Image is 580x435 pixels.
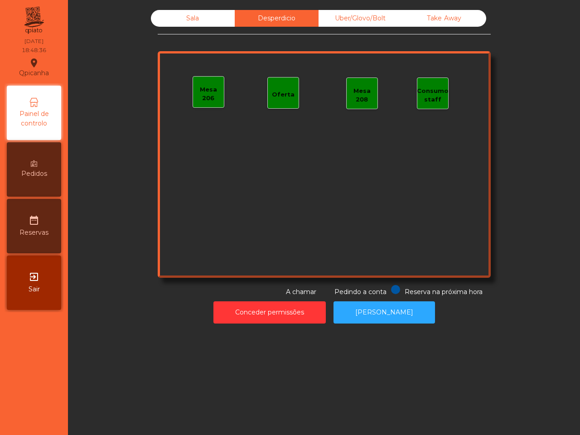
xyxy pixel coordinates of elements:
div: [DATE] [24,37,43,45]
div: Take Away [402,10,486,27]
span: Pedidos [21,169,47,179]
i: exit_to_app [29,271,39,282]
span: A chamar [286,288,316,296]
span: Painel de controlo [9,109,59,128]
span: Reservas [19,228,48,237]
i: location_on [29,58,39,68]
div: 18:48:36 [22,46,46,54]
div: Oferta [272,90,295,99]
div: Desperdicio [235,10,319,27]
div: Qpicanha [19,56,49,79]
div: Consumo staff [417,87,449,104]
button: Conceder permissões [213,301,326,324]
button: [PERSON_NAME] [333,301,435,324]
img: qpiato [23,5,45,36]
div: Mesa 206 [193,85,224,103]
div: Uber/Glovo/Bolt [319,10,402,27]
span: Reserva na próxima hora [405,288,483,296]
span: Sair [29,285,40,294]
div: Sala [151,10,235,27]
span: Pedindo a conta [334,288,387,296]
div: Mesa 208 [347,87,377,104]
i: date_range [29,215,39,226]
